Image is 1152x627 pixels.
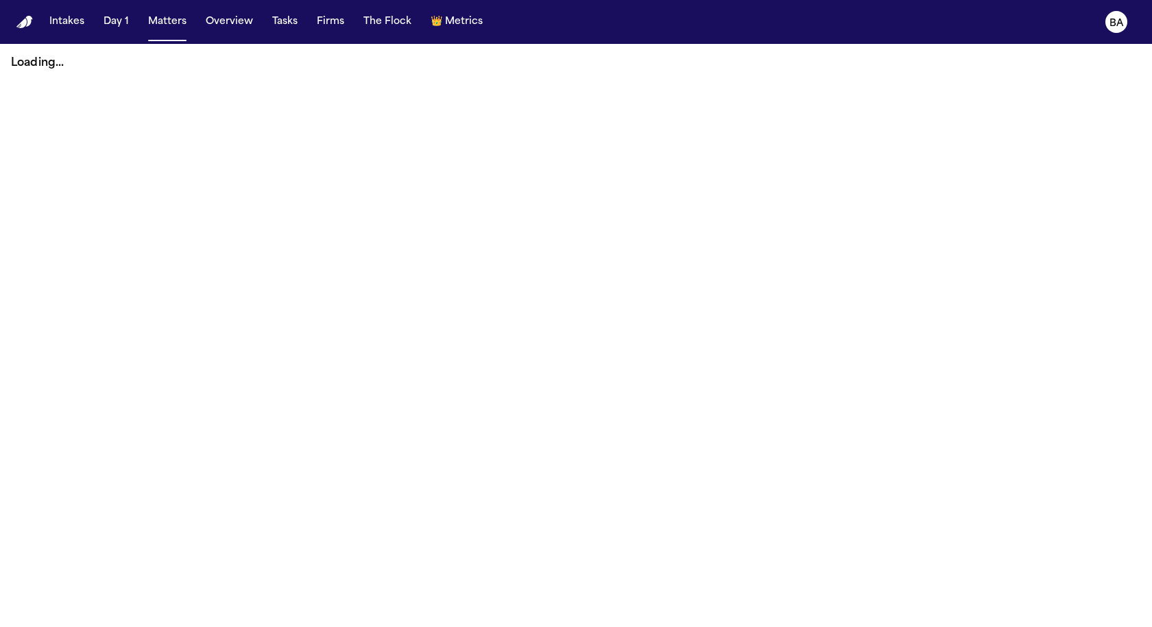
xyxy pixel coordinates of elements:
p: Loading... [11,55,1141,71]
img: Finch Logo [16,16,33,29]
button: crownMetrics [425,10,488,34]
button: Overview [200,10,259,34]
a: Home [16,16,33,29]
button: Tasks [267,10,303,34]
button: The Flock [358,10,417,34]
button: Intakes [44,10,90,34]
button: Matters [143,10,192,34]
button: Day 1 [98,10,134,34]
button: Firms [311,10,350,34]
